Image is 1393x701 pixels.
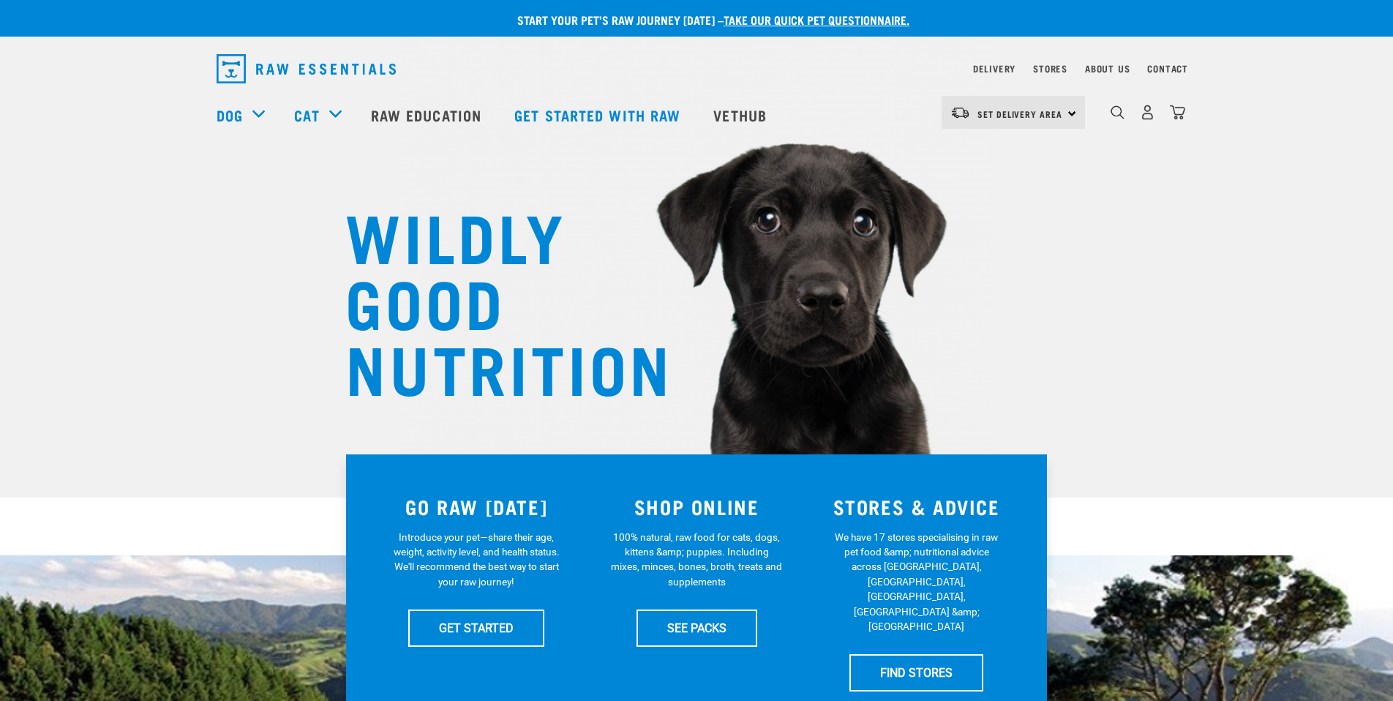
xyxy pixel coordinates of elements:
[205,48,1188,89] nav: dropdown navigation
[950,106,970,119] img: van-moving.png
[1085,66,1130,71] a: About Us
[611,530,783,590] p: 100% natural, raw food for cats, dogs, kittens &amp; puppies. Including mixes, minces, bones, bro...
[724,16,909,23] a: take our quick pet questionnaire.
[1033,66,1067,71] a: Stores
[830,530,1002,634] p: We have 17 stores specialising in raw pet food &amp; nutritional advice across [GEOGRAPHIC_DATA],...
[356,86,500,144] a: Raw Education
[345,201,638,399] h1: WILDLY GOOD NUTRITION
[391,530,563,590] p: Introduce your pet—share their age, weight, activity level, and health status. We'll recommend th...
[699,86,785,144] a: Vethub
[596,495,798,518] h3: SHOP ONLINE
[1170,105,1185,120] img: home-icon@2x.png
[973,66,1015,71] a: Delivery
[815,495,1018,518] h3: STORES & ADVICE
[849,654,983,691] a: FIND STORES
[977,111,1062,116] span: Set Delivery Area
[500,86,699,144] a: Get started with Raw
[217,54,396,83] img: Raw Essentials Logo
[1111,105,1124,119] img: home-icon-1@2x.png
[408,610,544,646] a: GET STARTED
[637,610,757,646] a: SEE PACKS
[375,495,578,518] h3: GO RAW [DATE]
[1147,66,1188,71] a: Contact
[294,104,319,126] a: Cat
[217,104,243,126] a: Dog
[1140,105,1155,120] img: user.png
